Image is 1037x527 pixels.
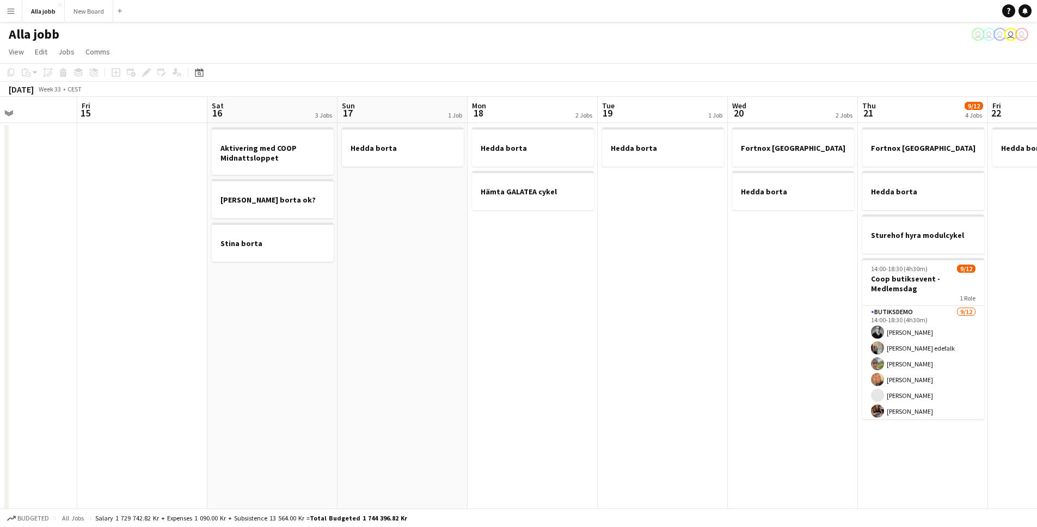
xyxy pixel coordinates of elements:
[212,179,334,218] app-job-card: [PERSON_NAME] borta ok?
[602,127,724,167] app-job-card: Hedda borta
[315,111,332,119] div: 3 Jobs
[992,101,1001,111] span: Fri
[342,101,355,111] span: Sun
[30,45,52,59] a: Edit
[972,28,985,41] app-user-avatar: Hedda Lagerbielke
[35,47,47,57] span: Edit
[862,101,876,111] span: Thu
[957,265,975,273] span: 9/12
[212,238,334,248] h3: Stina borta
[4,45,28,59] a: View
[732,143,854,153] h3: Fortnox [GEOGRAPHIC_DATA]
[732,101,746,111] span: Wed
[731,107,746,119] span: 20
[1015,28,1028,41] app-user-avatar: Stina Dahl
[85,47,110,57] span: Comms
[862,171,984,210] app-job-card: Hedda borta
[472,171,594,210] app-job-card: Hämta GALATEA cykel
[80,107,90,119] span: 15
[600,107,615,119] span: 19
[22,1,65,22] button: Alla jobb
[836,111,852,119] div: 2 Jobs
[708,111,722,119] div: 1 Job
[58,47,75,57] span: Jobs
[983,28,996,41] app-user-avatar: Hedda Lagerbielke
[54,45,79,59] a: Jobs
[212,127,334,175] app-job-card: Aktivering med COOP Midnattsloppet
[862,127,984,167] app-job-card: Fortnox [GEOGRAPHIC_DATA]
[68,85,82,93] div: CEST
[17,514,49,522] span: Budgeted
[602,101,615,111] span: Tue
[732,127,854,167] app-job-card: Fortnox [GEOGRAPHIC_DATA]
[470,107,486,119] span: 18
[472,127,594,167] app-job-card: Hedda borta
[36,85,63,93] span: Week 33
[60,514,86,522] span: All jobs
[993,28,1007,41] app-user-avatar: Emil Hasselberg
[310,514,407,522] span: Total Budgeted 1 744 396.82 kr
[340,107,355,119] span: 17
[965,102,983,110] span: 9/12
[5,512,51,524] button: Budgeted
[342,127,464,167] app-job-card: Hedda borta
[862,215,984,254] app-job-card: Sturehof hyra modulcykel
[862,306,984,517] app-card-role: Butiksdemo9/1214:00-18:30 (4h30m)[PERSON_NAME][PERSON_NAME] edefalk[PERSON_NAME][PERSON_NAME][PER...
[212,101,224,111] span: Sat
[212,195,334,205] h3: [PERSON_NAME] borta ok?
[991,107,1001,119] span: 22
[1004,28,1017,41] app-user-avatar: August Löfgren
[65,1,113,22] button: New Board
[212,223,334,262] app-job-card: Stina borta
[732,187,854,197] h3: Hedda borta
[965,111,983,119] div: 4 Jobs
[9,47,24,57] span: View
[862,143,984,153] h3: Fortnox [GEOGRAPHIC_DATA]
[862,274,984,293] h3: Coop butiksevent - Medlemsdag
[210,107,224,119] span: 16
[448,111,462,119] div: 1 Job
[575,111,592,119] div: 2 Jobs
[861,107,876,119] span: 21
[81,45,114,59] a: Comms
[602,143,724,153] h3: Hedda borta
[472,101,486,111] span: Mon
[862,230,984,240] h3: Sturehof hyra modulcykel
[862,258,984,419] app-job-card: 14:00-18:30 (4h30m)9/12Coop butiksevent - Medlemsdag1 RoleButiksdemo9/1214:00-18:30 (4h30m)[PERSO...
[342,143,464,153] h3: Hedda borta
[862,187,984,197] h3: Hedda borta
[95,514,407,522] div: Salary 1 729 742.82 kr + Expenses 1 090.00 kr + Subsistence 13 564.00 kr =
[960,294,975,302] span: 1 Role
[212,143,334,163] h3: Aktivering med COOP Midnattsloppet
[472,143,594,153] h3: Hedda borta
[472,187,594,197] h3: Hämta GALATEA cykel
[871,265,928,273] span: 14:00-18:30 (4h30m)
[9,26,59,42] h1: Alla jobb
[82,101,90,111] span: Fri
[732,171,854,210] app-job-card: Hedda borta
[9,84,34,95] div: [DATE]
